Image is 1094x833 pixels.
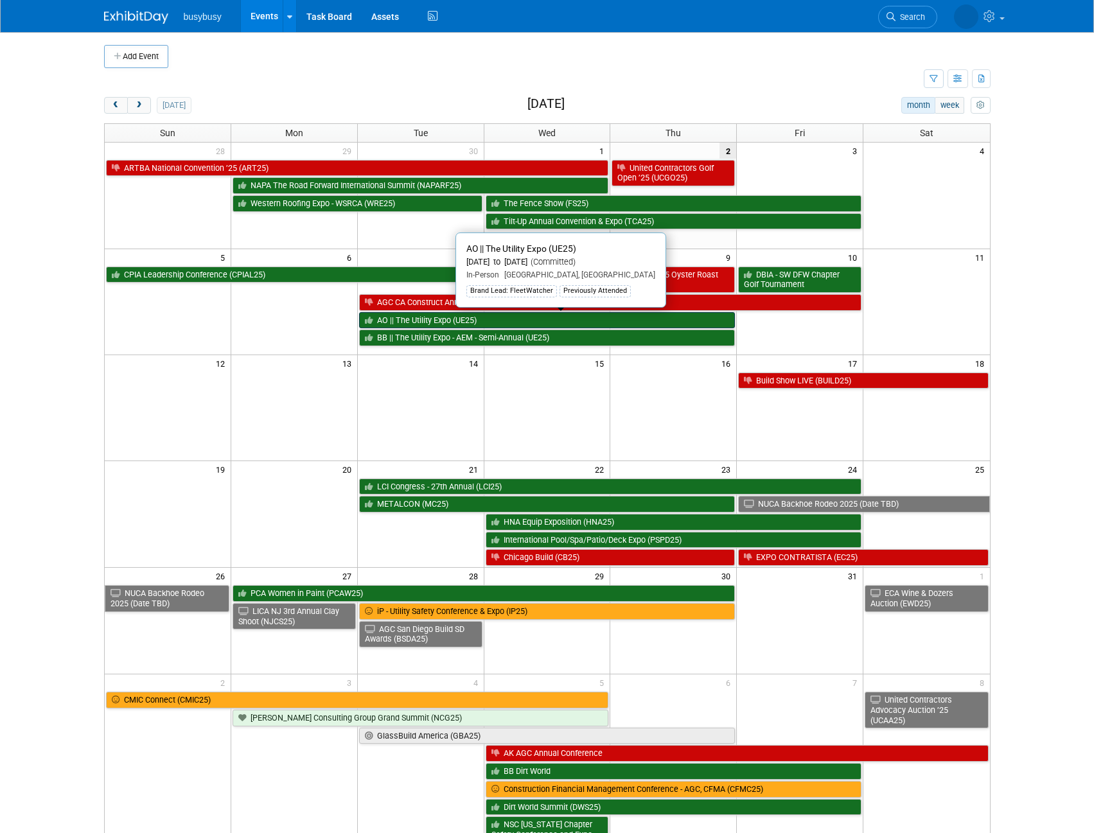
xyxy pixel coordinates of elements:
a: Search [878,6,937,28]
a: United Contractors Advocacy Auction ’25 (UCAA25) [865,692,988,728]
span: 1 [598,143,610,159]
span: 30 [720,568,736,584]
a: Western Roofing Expo - WSRCA (WRE25) [233,195,482,212]
span: 7 [851,674,863,690]
a: Chicago Build (CB25) [486,549,736,566]
span: 11 [974,249,990,265]
span: 28 [215,143,231,159]
a: AO || The Utility Expo (UE25) [359,312,736,329]
span: 24 [847,461,863,477]
a: PCA Women in Paint (PCAW25) [233,585,735,602]
span: 8 [978,674,990,690]
div: [DATE] to [DATE] [466,257,655,268]
span: [GEOGRAPHIC_DATA], [GEOGRAPHIC_DATA] [499,270,655,279]
span: 1 [978,568,990,584]
a: United Contractors Golf Open ’25 (UCGO25) [612,160,735,186]
span: AO || The Utility Expo (UE25) [466,243,576,254]
span: 22 [594,461,610,477]
button: prev [104,97,128,114]
a: CMIC Connect (CMIC25) [106,692,609,708]
a: BB || The Utility Expo - AEM - Semi-Annual (UE25) [359,329,736,346]
a: The Fence Show (FS25) [486,195,862,212]
a: BB Dirt World [486,763,862,780]
span: Search [895,12,925,22]
span: busybusy [184,12,222,22]
span: 21 [468,461,484,477]
span: 26 [215,568,231,584]
a: NUCA Backhoe Rodeo 2025 (Date TBD) [738,496,989,513]
span: Mon [285,128,303,138]
span: 18 [974,355,990,371]
a: LICA NJ 3rd Annual Clay Shoot (NJCS25) [233,603,356,629]
a: EXPO CONTRATISTA (EC25) [738,549,988,566]
span: Thu [666,128,681,138]
a: CPIA Leadership Conference (CPIAL25) [106,267,482,283]
span: 15 [594,355,610,371]
button: Add Event [104,45,168,68]
span: 20 [341,461,357,477]
a: Tilt-Up Annual Convention & Expo (TCA25) [486,213,862,230]
span: Sat [920,128,933,138]
a: LCI Congress - 27th Annual (LCI25) [359,478,861,495]
span: 29 [594,568,610,584]
span: 19 [215,461,231,477]
img: ExhibitDay [104,11,168,24]
span: 16 [720,355,736,371]
span: 3 [851,143,863,159]
div: Brand Lead: FleetWatcher [466,285,557,297]
span: 2 [219,674,231,690]
a: METALCON (MC25) [359,496,736,513]
button: month [901,97,935,114]
a: GlassBuild America (GBA25) [359,728,736,744]
a: Dirt World Summit (DWS25) [486,799,862,816]
span: (Committed) [527,257,576,267]
span: 6 [346,249,357,265]
span: 28 [468,568,484,584]
span: 23 [720,461,736,477]
a: AK AGC Annual Conference [486,745,989,762]
span: Fri [795,128,805,138]
button: [DATE] [157,97,191,114]
div: Previously Attended [560,285,631,297]
span: 12 [215,355,231,371]
span: 4 [978,143,990,159]
span: Tue [414,128,428,138]
span: 6 [725,674,736,690]
a: ARTBA National Convention ’25 (ART25) [106,160,609,177]
a: DBIA - SW DFW Chapter Golf Tournament [738,267,861,293]
a: International Pool/Spa/Patio/Deck Expo (PSPD25) [486,532,862,548]
span: Sun [160,128,175,138]
a: iP - Utility Safety Conference & Expo (IP25) [359,603,736,620]
span: 31 [847,568,863,584]
span: 30 [468,143,484,159]
a: HNA Equip Exposition (HNA25) [486,514,862,530]
span: 4 [472,674,484,690]
a: Build Show LIVE (BUILD25) [738,373,988,389]
a: ECA Wine & Dozers Auction (EWD25) [865,585,988,611]
img: Braden Gillespie [954,4,978,29]
span: 14 [468,355,484,371]
span: 10 [847,249,863,265]
span: 2 [719,143,736,159]
span: Wed [538,128,556,138]
span: 17 [847,355,863,371]
button: week [935,97,964,114]
button: myCustomButton [971,97,990,114]
span: 13 [341,355,357,371]
span: 27 [341,568,357,584]
span: 25 [974,461,990,477]
h2: [DATE] [527,97,565,111]
a: AGC San Diego Build SD Awards (BSDA25) [359,621,482,647]
a: Construction Financial Management Conference - AGC, CFMA (CFMC25) [486,781,862,798]
span: 5 [598,674,610,690]
a: AGC CA Construct Annual Conference 25 (CAC25) [359,294,861,311]
span: 3 [346,674,357,690]
button: next [127,97,151,114]
a: [PERSON_NAME] Consulting Group Grand Summit (NCG25) [233,710,609,726]
a: NUCA Backhoe Rodeo 2025 (Date TBD) [105,585,229,611]
i: Personalize Calendar [976,101,985,110]
a: NAPA The Road Forward International Summit (NAPARF25) [233,177,609,194]
span: In-Person [466,270,499,279]
span: 9 [725,249,736,265]
span: 5 [219,249,231,265]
